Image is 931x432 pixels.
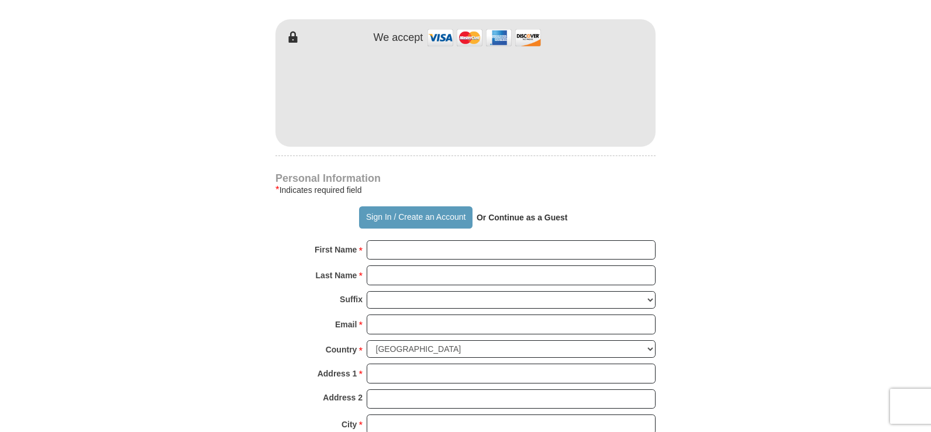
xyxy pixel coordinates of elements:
[426,25,543,50] img: credit cards accepted
[326,341,357,358] strong: Country
[335,316,357,333] strong: Email
[359,206,472,229] button: Sign In / Create an Account
[275,174,656,183] h4: Personal Information
[374,32,423,44] h4: We accept
[340,291,363,307] strong: Suffix
[477,213,568,222] strong: Or Continue as a Guest
[275,183,656,197] div: Indicates required field
[315,241,357,258] strong: First Name
[323,389,363,406] strong: Address 2
[316,267,357,284] strong: Last Name
[318,365,357,382] strong: Address 1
